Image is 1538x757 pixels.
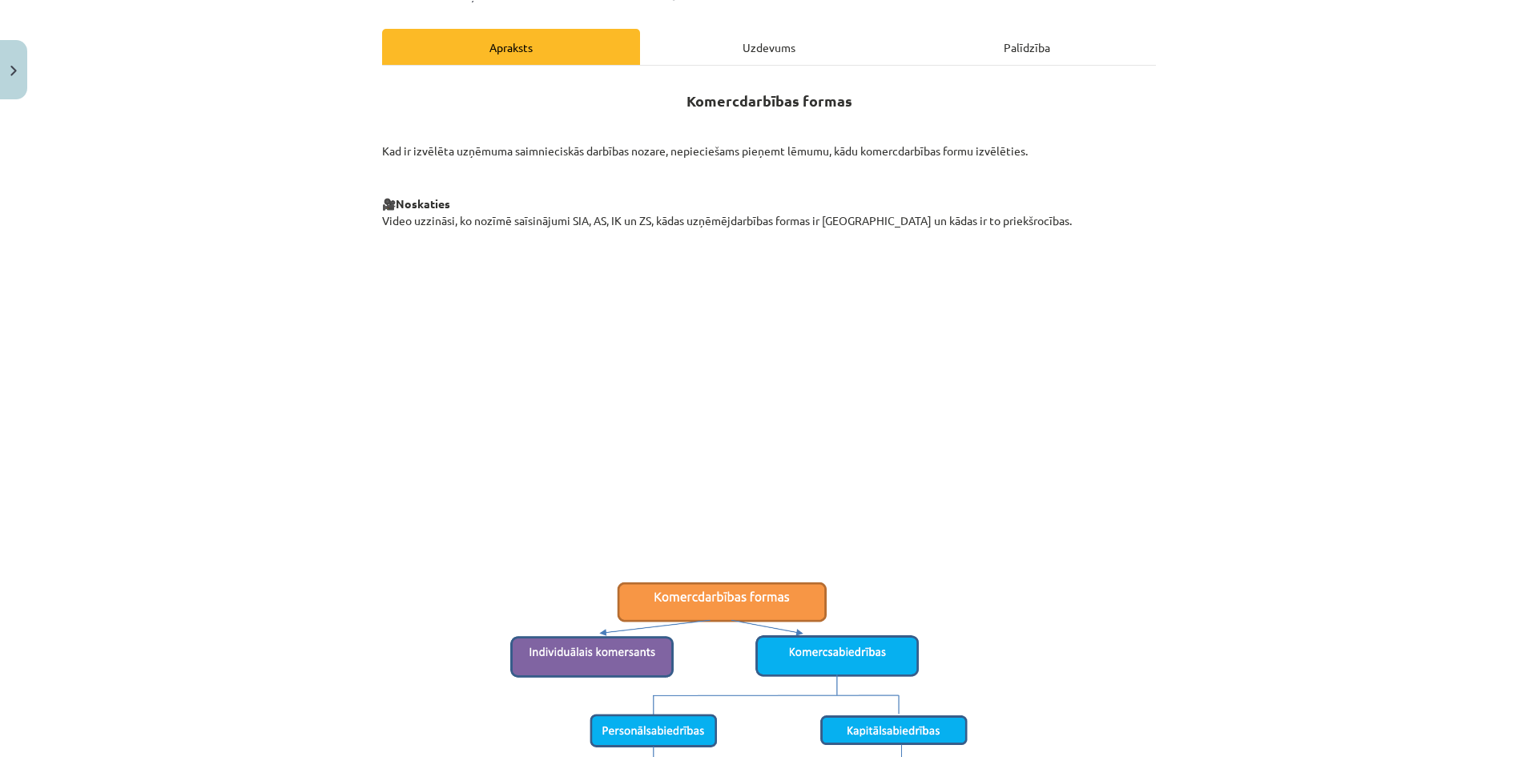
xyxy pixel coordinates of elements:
[382,143,1156,159] p: Kad ir izvēlēta uzņēmuma saimnieciskās darbības nozare, nepieciešams pieņemt lēmumu, kādu komercd...
[898,29,1156,65] div: Palīdzība
[382,195,1156,246] p: 🎥 Video uzzināsi, ko nozīmē saīsinājumi SIA, AS, IK un ZS, kādas uzņēmējdarbības formas ir [GEOGR...
[686,91,852,110] strong: Komercdarbības formas
[640,29,898,65] div: Uzdevums
[10,66,17,76] img: icon-close-lesson-0947bae3869378f0d4975bcd49f059093ad1ed9edebbc8119c70593378902aed.svg
[396,196,450,211] strong: Noskaties
[382,29,640,65] div: Apraksts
